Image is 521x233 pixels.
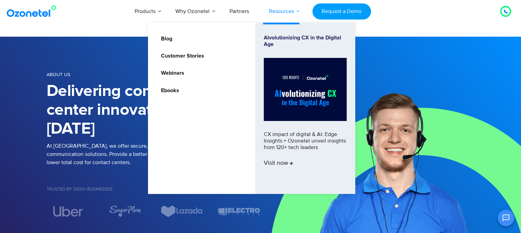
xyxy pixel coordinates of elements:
[47,82,261,138] h1: Delivering contact center innovation since [DATE]
[264,35,347,182] a: Alvolutionizing CX in the Digital AgeCX impact of digital & AI: Edge Insights + Ozonetel unveil i...
[109,205,141,217] img: sugarplum
[217,205,260,217] div: 7 / 7
[157,69,185,77] a: Webinars
[47,206,90,217] div: 4 / 7
[157,52,205,60] a: Customer Stories
[264,58,347,121] img: Alvolutionizing.jpg
[160,205,203,217] img: Lazada
[47,205,261,217] div: Image Carousel
[498,210,514,226] button: Open chat
[47,72,70,77] span: About us
[47,187,261,192] h5: Trusted by 2000+ Businesses
[53,206,83,217] img: uber
[103,205,147,217] div: 5 / 7
[160,205,203,217] div: 6 / 7
[47,142,261,167] p: At [GEOGRAPHIC_DATA], we offer secure, cloud-based communication solutions. Provide a better cust...
[218,205,261,217] img: electro
[157,86,180,95] a: Ebooks
[312,3,371,20] a: Request a Demo
[264,160,293,167] span: Visit now
[157,35,173,43] a: Blog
